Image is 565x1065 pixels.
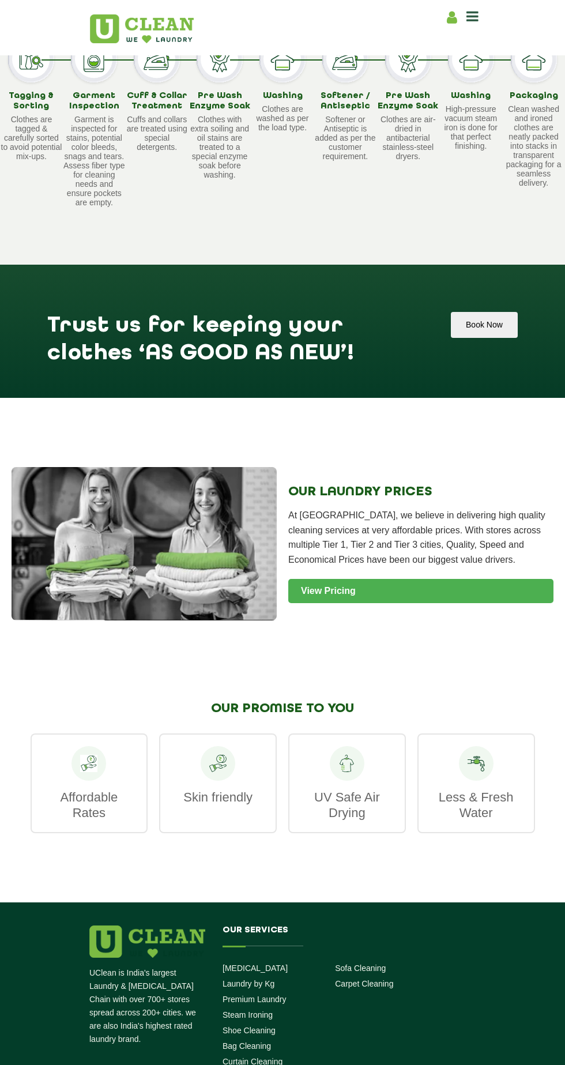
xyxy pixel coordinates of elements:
[385,36,431,82] img: Pre Wash Enzyme Soak
[8,36,54,82] img: Tagging & Sorting
[376,91,439,111] h3: Pre Wash Enzyme Soak
[439,91,502,101] h3: Washing
[502,104,565,187] p: Clean washed and ironed clothes are neatly packed into stacks in transparent packaging for a seam...
[63,115,126,207] p: Garment is inspected for stains, potential color bleeds, snags and tears. Assess fiber type for c...
[43,789,135,821] p: Affordable Rates
[322,36,368,82] img: Softener / Antiseptic
[314,115,376,161] p: Softener or Antiseptic is added as per the customer requirement.
[251,104,314,132] p: Clothes are washed as per the load type.
[439,104,502,150] p: High-pressure vacuum steam iron is done for that perfect finishing.
[47,312,425,351] h1: Trust us for keeping your clothes ‘AS GOOD AS NEW’!
[288,508,553,567] p: At [GEOGRAPHIC_DATA], we believe in delivering high quality cleaning services at very affordable ...
[31,701,535,716] h2: OUR PROMISE TO YOU
[189,91,251,111] h3: Pre Wash Enzyme Soak
[63,91,126,111] h3: Garment Inspection
[430,789,522,821] p: Less & Fresh Water
[172,789,264,805] p: Skin friendly
[301,789,393,821] p: UV Safe Air Drying
[502,91,565,101] h3: Packaging
[223,925,448,946] h4: Our Services
[288,484,553,499] h2: OUR LAUNDRY PRICES
[223,995,287,1004] a: Premium Laundry
[12,467,277,620] img: Laundry Service
[134,36,180,82] img: Cuff & Collar Treatment
[376,115,439,161] p: Clothes are air-dried in antibacterial stainless-steel dryers.
[511,36,557,82] img: Packaging
[223,964,288,973] a: [MEDICAL_DATA]
[288,579,553,603] a: View Pricing
[223,1041,271,1051] a: Bag Cleaning
[223,1010,273,1019] a: Steam Ironing
[335,979,393,988] a: Carpet Cleaning
[71,36,117,82] img: Garment Inspection
[335,964,386,973] a: Sofa Cleaning
[189,115,251,179] p: Clothes with extra soiling and oil stains are treated to a special enzyme soak before washing.
[223,979,274,988] a: Laundry by Kg
[223,1026,276,1035] a: Shoe Cleaning
[126,115,189,152] p: Cuffs and collars are treated using special detergents.
[126,91,189,111] h3: Cuff & Collar Treatment
[89,925,205,958] img: logo.png
[314,91,376,111] h3: Softener / Antiseptic
[89,966,205,1046] p: UClean is India's largest Laundry & [MEDICAL_DATA] Chain with over 700+ stores spread across 200+...
[90,14,194,43] img: UClean Laundry and Dry Cleaning
[448,36,494,82] img: Washing
[197,36,243,82] img: Pre Wash Enzyme Soak
[451,312,518,338] button: Book Now
[259,36,306,82] img: Washing
[251,91,314,101] h3: Washing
